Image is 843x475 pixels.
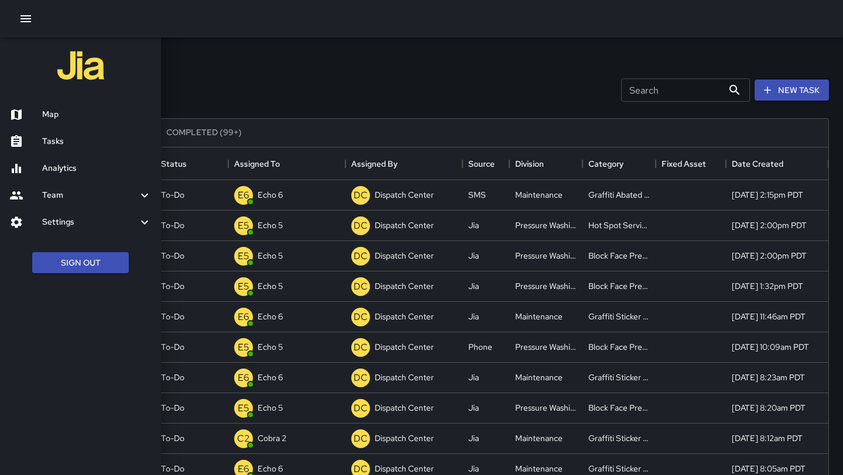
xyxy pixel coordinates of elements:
h6: Map [42,108,152,121]
button: Sign Out [32,252,129,274]
h6: Tasks [42,135,152,148]
h6: Settings [42,216,138,229]
h6: Analytics [42,162,152,175]
h6: Team [42,189,138,202]
img: jia-logo [57,42,104,89]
